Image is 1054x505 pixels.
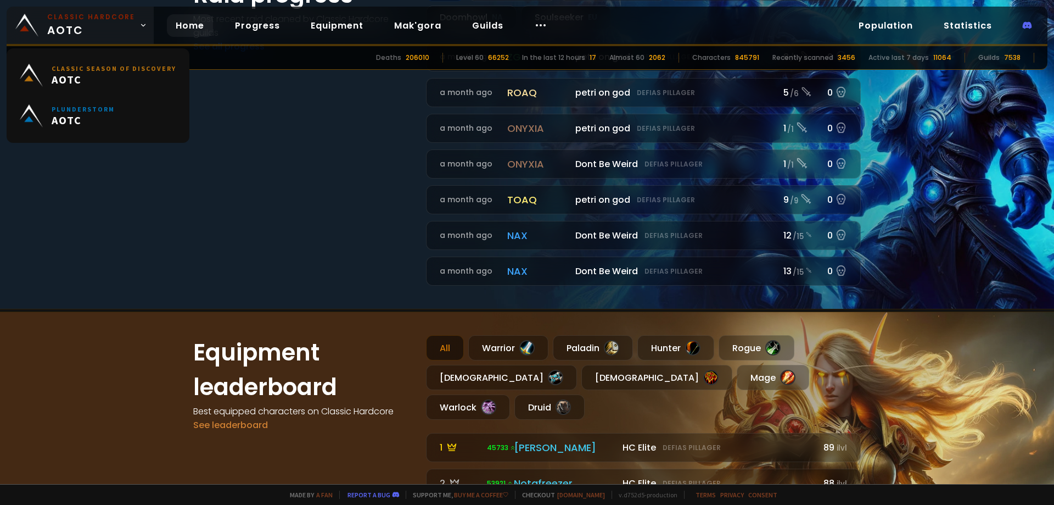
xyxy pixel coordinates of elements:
div: 1 [440,441,480,454]
a: Progress [226,14,289,37]
span: AOTC [52,73,176,86]
a: Buy me a coffee [454,491,508,499]
div: Hunter [637,335,714,360]
div: Paladin [553,335,633,360]
div: Warlock [426,395,510,420]
span: 53921 [487,479,513,489]
a: PlunderstormAOTC [13,96,183,136]
a: 2 53921 Notafreezer HC EliteDefias Pillager88ilvl [426,469,861,498]
div: Mage [737,365,809,390]
a: See leaderboard [193,419,268,431]
span: v. d752d5 - production [612,491,677,499]
a: a month agoonyxiaDont Be WeirdDefias Pillager1 /10 [426,149,861,179]
div: 11064 [933,53,951,63]
a: a fan [316,491,333,499]
span: Checkout [515,491,605,499]
a: a month agotoaqpetri on godDefias Pillager9 /90 [426,185,861,214]
a: Home [167,14,213,37]
div: Almost 60 [609,53,644,63]
div: Level 60 [456,53,484,63]
a: Mak'gora [385,14,450,37]
div: Doomhowl [426,5,517,29]
div: 3456 [838,53,855,63]
a: 1 45733 [PERSON_NAME] HC EliteDefias Pillager89ilvl [426,433,861,462]
a: Equipment [302,14,372,37]
small: ilvl [837,443,847,453]
div: 2 [440,476,480,490]
div: In the last 12 hours [522,53,585,63]
a: Privacy [720,491,744,499]
div: [DEMOGRAPHIC_DATA] [426,365,577,390]
div: Deaths [376,53,401,63]
div: All [426,335,464,360]
div: HC Elite [623,476,812,490]
div: 17 [590,53,596,63]
a: a month agoonyxiapetri on godDefias Pillager1 /10 [426,114,861,143]
a: Terms [696,491,716,499]
div: Soulseeker [521,5,611,29]
a: Population [850,14,922,37]
span: AOTC [47,12,135,38]
small: Defias Pillager [663,443,721,453]
a: Classic Season of DiscoveryAOTC [13,55,183,96]
div: 88 [818,476,847,490]
a: Guilds [463,14,512,37]
a: Statistics [935,14,1001,37]
small: Classic Hardcore [47,12,135,22]
a: Report a bug [347,491,390,499]
a: a month agonaxDont Be WeirdDefias Pillager12 /150 [426,221,861,250]
small: Defias Pillager [663,479,721,489]
div: 845791 [735,53,759,63]
div: Druid [514,395,585,420]
h4: Best equipped characters on Classic Hardcore [193,404,413,418]
div: [PERSON_NAME] [514,440,616,455]
div: Active last 7 days [868,53,929,63]
div: Recently scanned [772,53,833,63]
span: Support me, [406,491,508,499]
span: Made by [283,491,333,499]
a: [DOMAIN_NAME] [557,491,605,499]
small: Classic Season of Discovery [52,64,176,73]
div: 66252 [488,53,509,63]
div: 2062 [649,53,665,63]
div: [DEMOGRAPHIC_DATA] [581,365,732,390]
div: Guilds [978,53,1000,63]
div: Warrior [468,335,548,360]
a: Classic HardcoreAOTC [7,7,154,44]
div: 89 [818,441,847,454]
small: Plunderstorm [52,105,115,113]
div: 7538 [1004,53,1021,63]
a: Consent [748,491,777,499]
div: Rogue [719,335,794,360]
a: a month agoroaqpetri on godDefias Pillager5 /60 [426,78,861,107]
div: 206010 [406,53,429,63]
div: Characters [692,53,731,63]
h1: Equipment leaderboard [193,335,413,404]
div: HC Elite [623,441,812,454]
small: ilvl [837,479,847,489]
div: Notafreezer [514,476,616,491]
span: AOTC [52,113,115,127]
a: a month agonaxDont Be WeirdDefias Pillager13 /150 [426,257,861,286]
span: 45733 [487,443,516,453]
